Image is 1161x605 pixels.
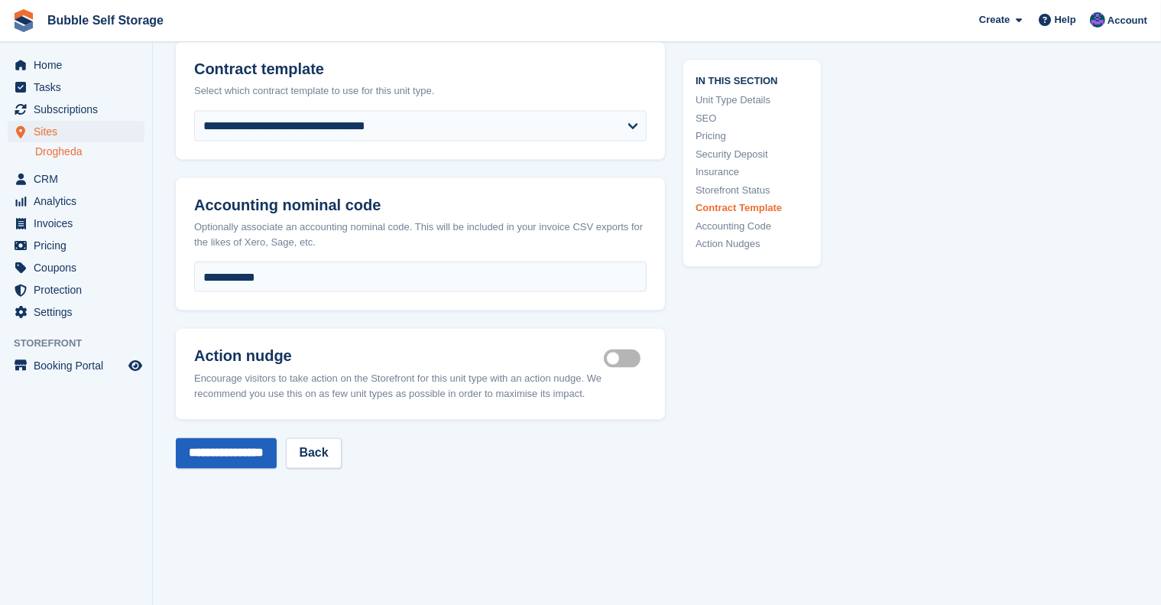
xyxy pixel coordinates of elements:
[34,121,125,142] span: Sites
[696,182,809,197] a: Storefront Status
[126,356,144,375] a: Preview store
[194,372,647,402] div: Encourage visitors to take action on the Storefront for this unit type with an action nudge. We r...
[8,301,144,323] a: menu
[286,438,341,469] a: Back
[194,220,647,249] div: Optionally associate an accounting nominal code. This will be included in your invoice CSV export...
[696,72,809,86] span: In this section
[194,60,647,78] h2: Contract template
[8,121,144,142] a: menu
[8,257,144,278] a: menu
[35,145,144,159] a: Drogheda
[696,93,809,108] a: Unit Type Details
[8,76,144,98] a: menu
[14,336,152,351] span: Storefront
[8,99,144,120] a: menu
[34,213,125,234] span: Invoices
[696,218,809,233] a: Accounting Code
[696,164,809,180] a: Insurance
[696,200,809,216] a: Contract Template
[34,257,125,278] span: Coupons
[8,235,144,256] a: menu
[696,110,809,125] a: SEO
[194,197,647,214] h2: Accounting nominal code
[1055,12,1076,28] span: Help
[34,279,125,301] span: Protection
[34,76,125,98] span: Tasks
[34,301,125,323] span: Settings
[696,146,809,161] a: Security Deposit
[8,213,144,234] a: menu
[194,83,647,99] div: Select which contract template to use for this unit type.
[194,347,604,366] h2: Action nudge
[1090,12,1105,28] img: Stuart Jackson
[41,8,170,33] a: Bubble Self Storage
[8,54,144,76] a: menu
[34,99,125,120] span: Subscriptions
[8,279,144,301] a: menu
[34,54,125,76] span: Home
[8,355,144,376] a: menu
[34,355,125,376] span: Booking Portal
[1107,13,1147,28] span: Account
[8,168,144,190] a: menu
[604,358,647,360] label: Is active
[34,168,125,190] span: CRM
[34,190,125,212] span: Analytics
[696,236,809,252] a: Action Nudges
[696,128,809,144] a: Pricing
[34,235,125,256] span: Pricing
[979,12,1010,28] span: Create
[8,190,144,212] a: menu
[12,9,35,32] img: stora-icon-8386f47178a22dfd0bd8f6a31ec36ba5ce8667c1dd55bd0f319d3a0aa187defe.svg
